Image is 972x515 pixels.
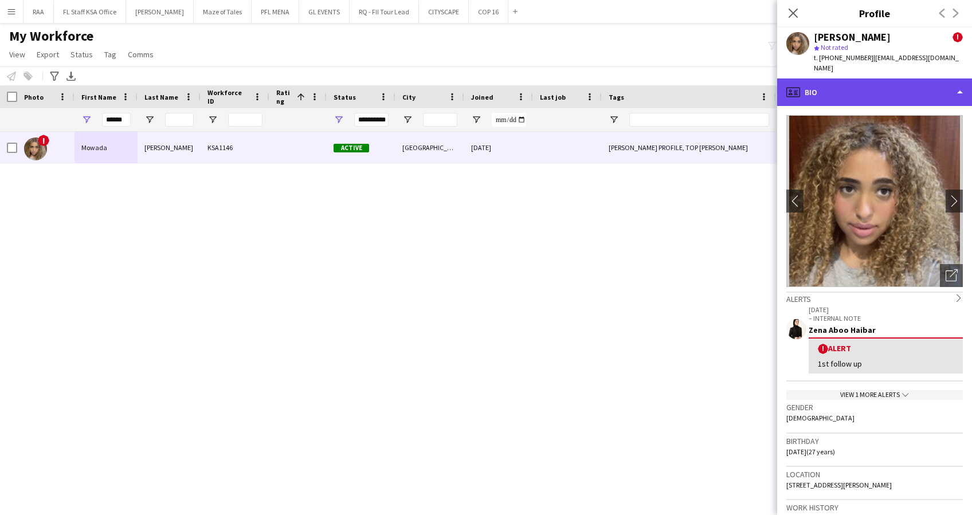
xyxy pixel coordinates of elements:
[786,436,963,446] h3: Birthday
[194,1,252,23] button: Maze of Tales
[144,115,155,125] button: Open Filter Menu
[821,43,848,52] span: Not rated
[228,113,262,127] input: Workforce ID Filter Input
[786,402,963,412] h3: Gender
[32,47,64,62] a: Export
[70,49,93,60] span: Status
[165,113,194,127] input: Last Name Filter Input
[953,32,963,42] span: !
[138,132,201,163] div: [PERSON_NAME]
[814,32,891,42] div: [PERSON_NAME]
[786,447,835,456] span: [DATE] (27 years)
[777,6,972,21] h3: Profile
[419,1,469,23] button: CITYSCAPE
[814,53,959,72] span: | [EMAIL_ADDRESS][DOMAIN_NAME]
[818,344,828,354] span: !
[471,93,493,101] span: Joined
[818,359,954,369] div: 1st follow up
[609,115,619,125] button: Open Filter Menu
[786,390,963,400] div: View 1 more alerts
[24,137,47,160] img: Mowada Osman
[75,132,138,163] div: Mowada
[809,325,963,335] div: Zena Aboo Haibar
[786,292,963,304] div: Alerts
[66,47,97,62] a: Status
[334,144,369,152] span: Active
[776,132,850,163] div: 0
[64,69,78,83] app-action-btn: Export XLSX
[276,88,292,105] span: Rating
[144,93,178,101] span: Last Name
[777,78,972,106] div: Bio
[809,305,963,314] p: [DATE]
[37,49,59,60] span: Export
[402,115,413,125] button: Open Filter Menu
[602,132,776,163] div: [PERSON_NAME] PROFILE, TOP [PERSON_NAME]
[464,132,533,163] div: [DATE]
[128,49,154,60] span: Comms
[334,115,344,125] button: Open Filter Menu
[207,115,218,125] button: Open Filter Menu
[100,47,121,62] a: Tag
[207,88,249,105] span: Workforce ID
[629,113,769,127] input: Tags Filter Input
[786,414,855,422] span: [DEMOGRAPHIC_DATA]
[126,1,194,23] button: [PERSON_NAME]
[786,481,892,489] span: [STREET_ADDRESS][PERSON_NAME]
[252,1,299,23] button: PFL MENA
[786,469,963,479] h3: Location
[492,113,526,127] input: Joined Filter Input
[9,49,25,60] span: View
[940,264,963,287] div: Open photos pop-in
[423,113,457,127] input: City Filter Input
[201,132,269,163] div: KSA1146
[469,1,508,23] button: COP 16
[38,135,49,146] span: !
[814,53,873,62] span: t. [PHONE_NUMBER]
[81,115,92,125] button: Open Filter Menu
[350,1,419,23] button: RQ - FII Tour Lead
[786,115,963,287] img: Crew avatar or photo
[818,343,954,354] div: Alert
[54,1,126,23] button: FL Staff KSA Office
[402,93,416,101] span: City
[786,502,963,513] h3: Work history
[471,115,481,125] button: Open Filter Menu
[104,49,116,60] span: Tag
[540,93,566,101] span: Last job
[5,47,30,62] a: View
[102,113,131,127] input: First Name Filter Input
[9,27,93,45] span: My Workforce
[809,314,963,323] p: – INTERNAL NOTE
[23,1,54,23] button: RAA
[81,93,116,101] span: First Name
[395,132,464,163] div: [GEOGRAPHIC_DATA]
[123,47,158,62] a: Comms
[24,93,44,101] span: Photo
[609,93,624,101] span: Tags
[299,1,350,23] button: GL EVENTS
[334,93,356,101] span: Status
[48,69,61,83] app-action-btn: Advanced filters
